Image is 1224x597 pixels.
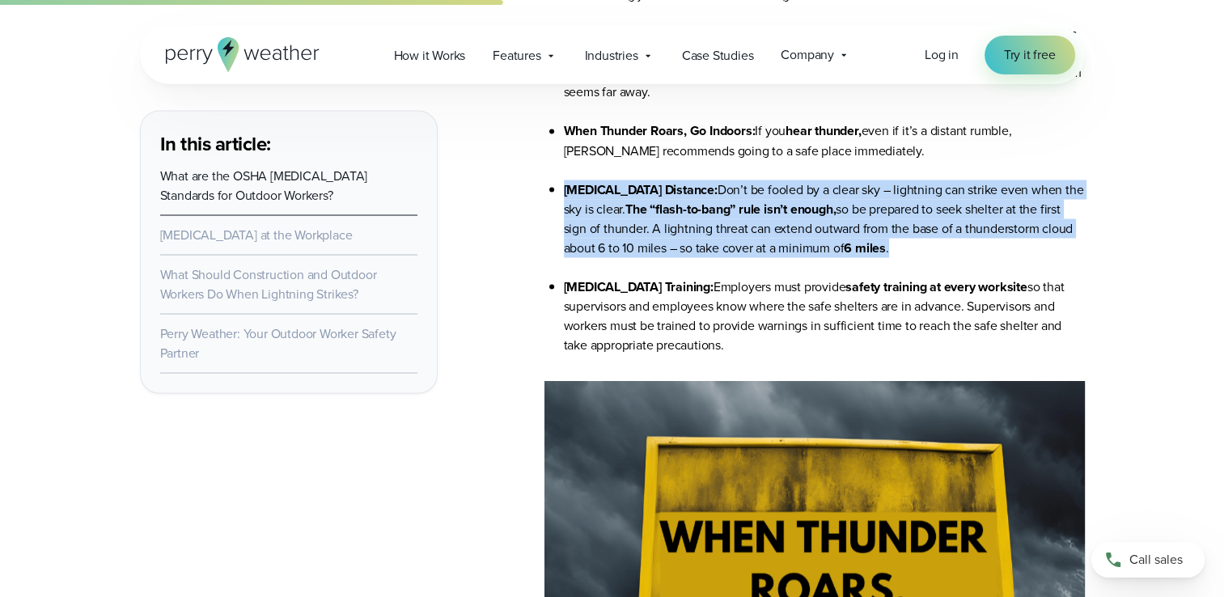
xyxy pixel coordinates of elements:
strong: The “flash-to-bang” rule isn’t enough, [625,199,836,218]
strong: hear thunder, [786,121,861,140]
h3: In this article: [160,130,417,156]
a: Log in [925,45,959,65]
a: What Should Construction and Outdoor Workers Do When Lightning Strikes? [160,265,377,303]
span: Try it free [1004,45,1056,65]
span: Case Studies [682,46,754,66]
span: Company [781,45,834,65]
a: Call sales [1091,542,1205,578]
li: Employers must provide so that supervisors and employees know where the safe shelters are in adva... [564,277,1085,354]
span: Industries [585,46,638,66]
a: Try it free [985,36,1075,74]
span: Features [493,46,540,66]
strong: [MEDICAL_DATA] Training: [564,277,714,295]
strong: [MEDICAL_DATA] Distance: [564,180,718,198]
li: If you even if it’s a distant rumble, [PERSON_NAME] recommends going to a safe place immediately. [564,121,1085,180]
a: What are the OSHA [MEDICAL_DATA] Standards for Outdoor Workers? [160,166,368,204]
strong: 6 miles [844,238,886,256]
li: Don’t be fooled by a clear sky – lightning can strike even when the sky is clear. so be prepared ... [564,180,1085,277]
li: Workers must if thunder is heard within of a [MEDICAL_DATA]. They must then after the last [MEDIC... [564,24,1085,121]
strong: 30/30 Lightning Rule for Resuming Work: [564,24,796,43]
strong: safety training at every worksite [845,277,1027,295]
strong: stop all outdoor activities [870,24,1011,43]
a: [MEDICAL_DATA] at the Workplace [160,225,353,243]
a: How it Works [380,39,480,72]
span: Log in [925,45,959,64]
a: Perry Weather: Your Outdoor Worker Safety Partner [160,324,396,362]
strong: When Thunder Roars, Go Indoors: [564,121,756,140]
a: Case Studies [668,39,768,72]
span: Call sales [1129,550,1183,569]
span: How it Works [394,46,466,66]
